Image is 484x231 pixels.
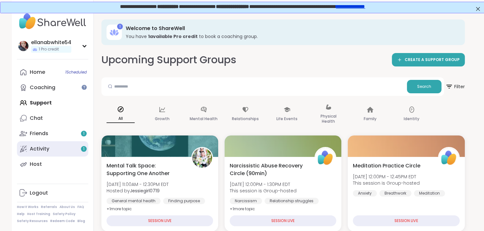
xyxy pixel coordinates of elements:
b: Jessiegirl0719 [130,188,160,194]
div: Host [30,161,42,168]
a: Safety Policy [53,212,75,216]
p: Life Events [276,115,298,123]
div: Friends [30,130,48,137]
div: Coaching [30,84,55,91]
p: Identity [404,115,419,123]
img: Jessiegirl0719 [192,148,212,168]
img: ellanabwhite54 [18,41,28,51]
div: Activity [30,145,49,152]
p: All [107,115,135,123]
p: Relationships [232,115,259,123]
div: 1 [117,24,123,29]
a: FAQ [77,205,84,209]
p: Physical Health [314,112,343,125]
span: Hosted by [107,188,169,194]
span: This session is Group-hosted [230,188,297,194]
a: About Us [60,205,75,209]
span: 1 Scheduled [65,70,87,75]
div: SESSION LIVE [353,215,459,226]
span: Filter [445,79,465,94]
b: 1 available Pro credit [148,33,198,40]
div: Breathwork [379,190,411,196]
span: This session is Group-hosted [353,180,420,186]
span: 1 [83,146,84,152]
span: [DATE] 12:00PM - 12:45PM EDT [353,173,420,180]
img: ShareWell Nav Logo [17,10,88,33]
span: Search [417,84,431,89]
img: ShareWell [439,148,459,168]
div: Chat [30,115,43,122]
a: CREATE A SUPPORT GROUP [392,53,465,66]
a: How It Works [17,205,38,209]
span: [DATE] 11:00AM - 12:30PM EDT [107,181,169,188]
span: 1 Pro credit [39,47,59,52]
div: Home [30,69,45,76]
span: [DATE] 12:00PM - 1:30PM EDT [230,181,297,188]
a: Referrals [41,205,57,209]
div: Meditation [414,190,445,196]
a: Redeem Code [50,219,75,223]
div: SESSION LIVE [230,215,336,226]
button: Search [407,80,441,93]
div: Logout [30,189,48,196]
a: Home1Scheduled [17,65,88,80]
span: Mental Talk Space: Supporting One Another [107,162,184,177]
a: Activity1 [17,141,88,157]
div: Narcissism [230,198,262,204]
a: Chat [17,111,88,126]
a: Blog [77,219,85,223]
p: Family [364,115,377,123]
span: Narcissistic Abuse Recovery Circle (90min) [230,162,307,177]
span: CREATE A SUPPORT GROUP [405,57,460,63]
h2: Upcoming Support Groups [101,53,236,67]
div: ellanabwhite54 [31,39,71,46]
div: General mental health [107,198,161,204]
p: Mental Health [190,115,218,123]
a: Coaching [17,80,88,95]
div: Finding purpose [163,198,205,204]
a: Host [17,157,88,172]
div: SESSION LIVE [107,215,213,226]
a: Logout [17,185,88,201]
a: Safety Resources [17,219,48,223]
p: Growth [155,115,170,123]
a: Host Training [27,212,50,216]
h3: You have to book a coaching group. [126,33,456,40]
a: Help [17,212,25,216]
button: Filter [445,77,465,96]
span: 1 [83,131,84,136]
span: Meditation Practice Circle [353,162,420,170]
img: ShareWell [315,148,335,168]
div: Anxiety [353,190,377,196]
div: Relationship struggles [265,198,319,204]
iframe: Spotlight [82,85,87,90]
a: Friends1 [17,126,88,141]
h3: Welcome to ShareWell [126,25,456,32]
